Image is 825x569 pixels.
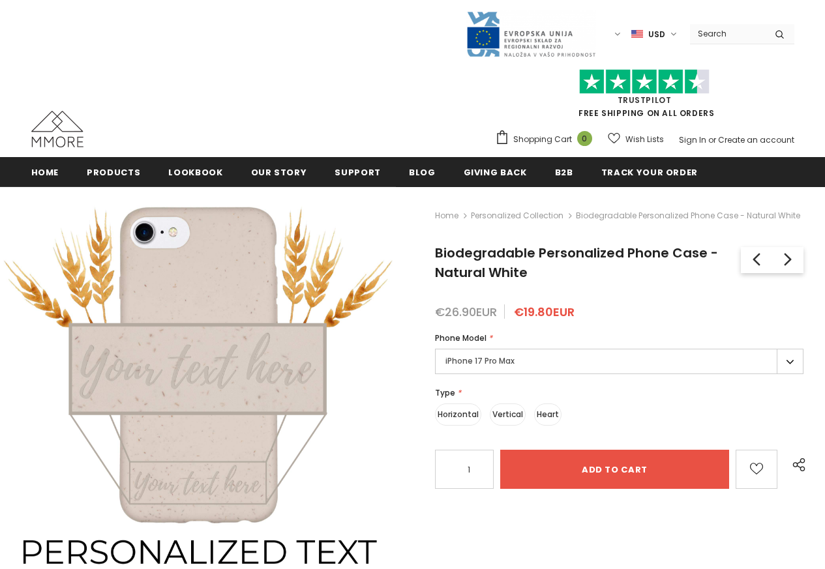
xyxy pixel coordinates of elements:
span: Biodegradable Personalized Phone Case - Natural White [435,244,718,282]
span: Products [87,166,140,179]
label: Heart [534,403,562,426]
span: 0 [577,131,592,146]
span: Biodegradable Personalized Phone Case - Natural White [576,208,800,224]
a: Home [435,208,458,224]
span: FREE SHIPPING ON ALL ORDERS [495,75,794,119]
a: B2B [555,157,573,186]
a: Trustpilot [618,95,672,106]
span: support [335,166,381,179]
span: Blog [409,166,436,179]
span: Our Story [251,166,307,179]
span: Type [435,387,455,398]
img: Javni Razpis [466,10,596,58]
label: Vertical [490,403,526,426]
a: Wish Lists [608,128,664,151]
a: Track your order [601,157,698,186]
span: Phone Model [435,332,487,343]
a: Create an account [718,134,794,145]
span: Lookbook [168,166,222,179]
a: Our Story [251,157,307,186]
span: Shopping Cart [513,133,572,146]
a: Blog [409,157,436,186]
a: Giving back [464,157,527,186]
a: Home [31,157,59,186]
a: Products [87,157,140,186]
input: Add to cart [500,450,729,489]
span: €26.90EUR [435,304,497,320]
span: Track your order [601,166,698,179]
span: B2B [555,166,573,179]
img: MMORE Cases [31,111,83,147]
img: USD [631,29,643,40]
label: Horizontal [435,403,481,426]
img: Trust Pilot Stars [579,69,710,95]
a: Shopping Cart 0 [495,130,599,149]
label: iPhone 17 Pro Max [435,349,803,374]
span: USD [648,28,665,41]
a: Sign In [679,134,706,145]
input: Search Site [690,24,765,43]
a: Lookbook [168,157,222,186]
a: support [335,157,381,186]
a: Personalized Collection [471,210,563,221]
span: €19.80EUR [514,304,575,320]
span: Wish Lists [625,133,664,146]
span: Home [31,166,59,179]
span: Giving back [464,166,527,179]
a: Javni Razpis [466,28,596,39]
span: or [708,134,716,145]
